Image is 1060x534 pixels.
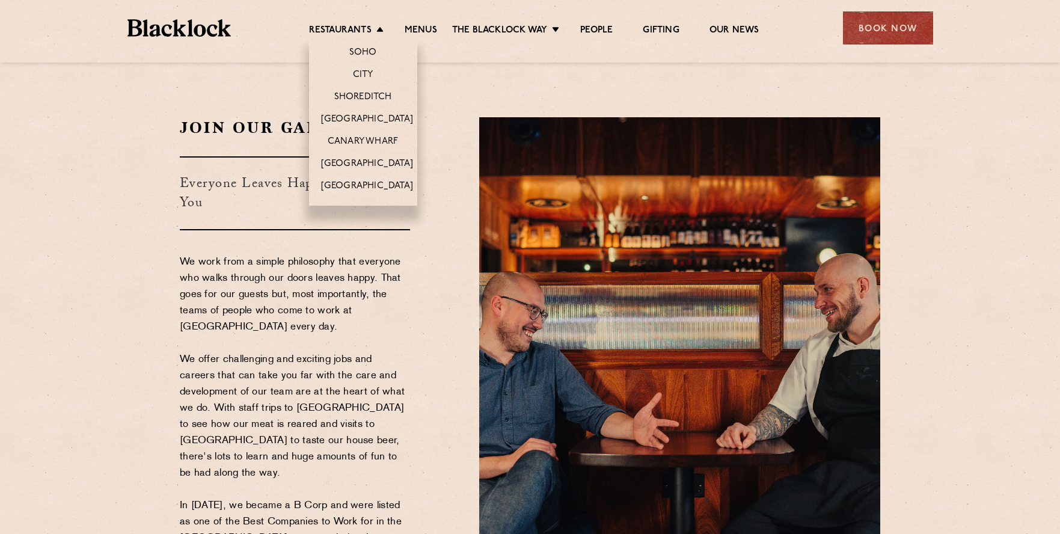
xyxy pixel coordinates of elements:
[328,136,398,149] a: Canary Wharf
[405,25,437,38] a: Menus
[321,158,413,171] a: [GEOGRAPHIC_DATA]
[127,19,231,37] img: BL_Textured_Logo-footer-cropped.svg
[180,156,410,230] h3: Everyone Leaves Happy, Including You
[643,25,679,38] a: Gifting
[709,25,759,38] a: Our News
[321,180,413,194] a: [GEOGRAPHIC_DATA]
[353,69,373,82] a: City
[843,11,933,44] div: Book Now
[349,47,377,60] a: Soho
[321,114,413,127] a: [GEOGRAPHIC_DATA]
[180,117,410,138] h2: Join Our Gang
[452,25,547,38] a: The Blacklock Way
[334,91,392,105] a: Shoreditch
[309,25,372,38] a: Restaurants
[580,25,613,38] a: People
